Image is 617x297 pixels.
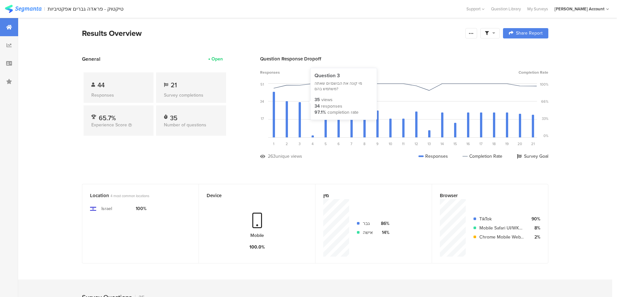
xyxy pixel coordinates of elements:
div: Question 3 [314,72,373,79]
span: 65.7% [99,113,116,123]
span: 44 [97,80,105,90]
span: 17 [479,141,483,146]
div: טיקטוק - פראדה גברים אפקטיביות [48,6,123,12]
div: 100% [136,205,146,212]
div: | [44,5,45,13]
div: 35 [314,97,320,103]
div: Israel [101,205,112,212]
div: Chrome Mobile WebView [479,234,524,240]
span: 21 [531,141,535,146]
div: completion rate [327,109,359,116]
img: segmanta logo [5,5,41,13]
span: 13 [428,141,431,146]
span: 7 [350,141,352,146]
div: 34 [260,99,264,104]
span: Responses [260,69,280,75]
span: 4 most common locations [110,193,149,198]
div: 97.1% [314,109,326,116]
div: 14% [378,229,389,236]
div: 100.0% [249,244,265,250]
div: unique views [276,153,302,160]
div: מין [323,192,413,199]
span: 21 [171,80,177,90]
span: Number of questions [164,122,206,128]
span: Experience Score [91,122,127,128]
span: 12 [415,141,418,146]
div: Browser [440,192,530,199]
span: Completion Rate [519,69,548,75]
div: מי קונה את הבושם/ים שאתה משתמש בהם? [314,81,373,92]
div: views [321,97,333,103]
span: 14 [440,141,444,146]
div: 51 [260,82,264,87]
div: Open [211,56,223,62]
div: Mobile Safari UI/WKWebView [479,225,524,231]
div: Survey completions [164,92,218,99]
div: 66% [541,99,548,104]
a: My Surveys [524,6,551,12]
div: 35 [170,113,177,120]
span: 9 [376,141,379,146]
div: Support [466,4,485,14]
span: 15 [453,141,457,146]
span: 4 [312,141,314,146]
div: 263 [268,153,276,160]
span: 18 [492,141,496,146]
span: 5 [325,141,327,146]
span: 19 [505,141,509,146]
div: TikTok [479,216,524,222]
div: 90% [529,216,540,222]
span: General [82,55,100,63]
span: 2 [286,141,288,146]
a: Question Library [488,6,524,12]
span: 16 [466,141,470,146]
div: responses [321,103,342,110]
div: 0% [543,133,548,138]
div: 8% [529,225,540,231]
div: 2% [529,234,540,240]
div: Mobile [250,232,264,239]
div: Question Response Dropoff [260,55,548,62]
div: 86% [378,220,389,227]
span: 3 [299,141,301,146]
div: גבר [363,220,373,227]
div: Location [90,192,180,199]
span: 11 [402,141,405,146]
div: אישה [363,229,373,236]
span: 10 [389,141,392,146]
div: Results Overview [82,27,462,39]
div: 33% [542,116,548,121]
div: Completion Rate [463,153,502,160]
div: Device [207,192,297,199]
span: 6 [337,141,340,146]
span: 8 [363,141,365,146]
span: 1 [273,141,274,146]
span: Share Report [516,31,543,36]
div: Survey Goal [517,153,548,160]
div: Responses [418,153,448,160]
div: 100% [540,82,548,87]
div: [PERSON_NAME] Account [554,6,604,12]
div: 17 [261,116,264,121]
div: 34 [314,103,320,110]
div: Responses [91,92,146,99]
span: 20 [518,141,522,146]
